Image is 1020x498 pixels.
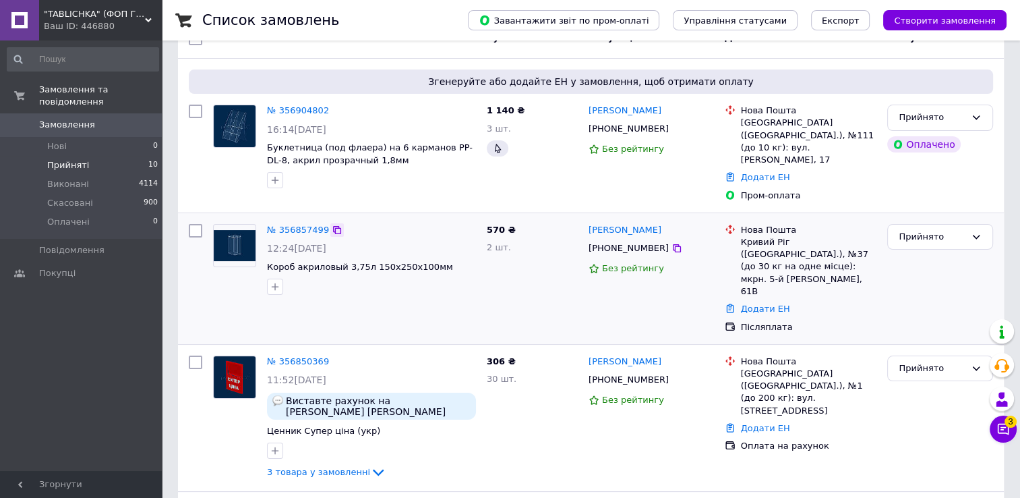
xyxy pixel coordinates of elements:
[602,395,664,405] span: Без рейтингу
[811,10,870,30] button: Експорт
[144,197,158,209] span: 900
[741,368,877,417] div: [GEOGRAPHIC_DATA] ([GEOGRAPHIC_DATA].), №1 (до 200 кг): вул. [STREET_ADDRESS]
[39,119,95,131] span: Замовлення
[589,224,661,237] a: [PERSON_NAME]
[286,395,471,417] span: Виставте рахунок на [PERSON_NAME] [PERSON_NAME][EMAIL_ADDRESS][DOMAIN_NAME]
[267,225,329,235] a: № 356857499
[586,120,671,138] div: [PHONE_NUMBER]
[267,262,453,272] a: Короб акриловый 3,75л 150х250х100мм
[487,123,511,134] span: 3 шт.
[39,267,76,279] span: Покупці
[741,190,877,202] div: Пром-оплата
[487,356,516,366] span: 306 ₴
[589,356,661,368] a: [PERSON_NAME]
[586,240,671,257] div: [PHONE_NUMBER]
[39,84,162,108] span: Замовлення та повідомлення
[589,105,661,117] a: [PERSON_NAME]
[684,16,787,26] span: Управління статусами
[479,14,649,26] span: Завантажити звіт по пром-оплаті
[741,423,790,433] a: Додати ЕН
[894,16,996,26] span: Створити замовлення
[870,15,1007,25] a: Створити замовлення
[1004,416,1017,428] span: 3
[213,105,256,148] a: Фото товару
[153,216,158,228] span: 0
[487,225,516,235] span: 570 ₴
[214,105,256,147] img: Фото товару
[148,159,158,171] span: 10
[822,16,860,26] span: Експорт
[899,362,965,376] div: Прийнято
[47,140,67,153] span: Нові
[39,244,104,256] span: Повідомлення
[153,140,158,153] span: 0
[468,10,659,30] button: Завантажити звіт по пром-оплаті
[267,124,326,135] span: 16:14[DATE]
[214,356,256,398] img: Фото товару
[741,304,790,314] a: Додати ЕН
[741,356,877,368] div: Нова Пошта
[887,136,960,153] div: Оплачено
[267,356,329,366] a: № 356850369
[741,440,877,452] div: Оплата на рахунок
[47,178,89,190] span: Виконані
[139,178,158,190] span: 4114
[741,172,790,182] a: Додати ЕН
[883,10,1007,30] button: Створити замовлення
[267,243,326,254] span: 12:24[DATE]
[899,111,965,125] div: Прийнято
[741,236,877,298] div: Кривий Ріг ([GEOGRAPHIC_DATA].), №37 (до 30 кг на одне місце): мкрн. 5-й [PERSON_NAME], 61В
[741,117,877,166] div: [GEOGRAPHIC_DATA] ([GEOGRAPHIC_DATA].), №111 (до 10 кг): вул. [PERSON_NAME], 17
[213,224,256,267] a: Фото товару
[7,47,159,72] input: Пошук
[267,467,386,477] a: 3 товара у замовленні
[267,467,370,477] span: 3 товара у замовленні
[267,142,473,165] a: Буклетница (под флаера) на 6 карманов PP-DL-8, акрил прозрачный 1,8мм
[487,374,516,384] span: 30 шт.
[272,395,283,406] img: :speech_balloon:
[214,230,256,262] img: Фото товару
[202,12,339,28] h1: Список замовлень
[602,144,664,154] span: Без рейтингу
[586,371,671,389] div: [PHONE_NUMBER]
[487,242,511,252] span: 2 шт.
[673,10,798,30] button: Управління статусами
[47,159,89,171] span: Прийняті
[741,105,877,117] div: Нова Пошта
[487,105,524,115] span: 1 140 ₴
[602,263,664,273] span: Без рейтингу
[194,75,988,88] span: Згенеруйте або додайте ЕН у замовлення, щоб отримати оплату
[267,105,329,115] a: № 356904802
[47,197,93,209] span: Скасовані
[213,356,256,399] a: Фото товару
[741,321,877,333] div: Післяплата
[47,216,90,228] span: Оплачені
[44,20,162,32] div: Ваш ID: 446880
[741,224,877,236] div: Нова Пошта
[44,8,145,20] span: "TABLICHKA" (ФОП Гур'єва К.С.) - менюхолдери, пластикові підставки, таблички, бейджі, ХоРеКа
[267,375,326,385] span: 11:52[DATE]
[990,416,1017,443] button: Чат з покупцем3
[899,230,965,244] div: Прийнято
[267,426,380,436] a: Ценник Супер ціна (укр)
